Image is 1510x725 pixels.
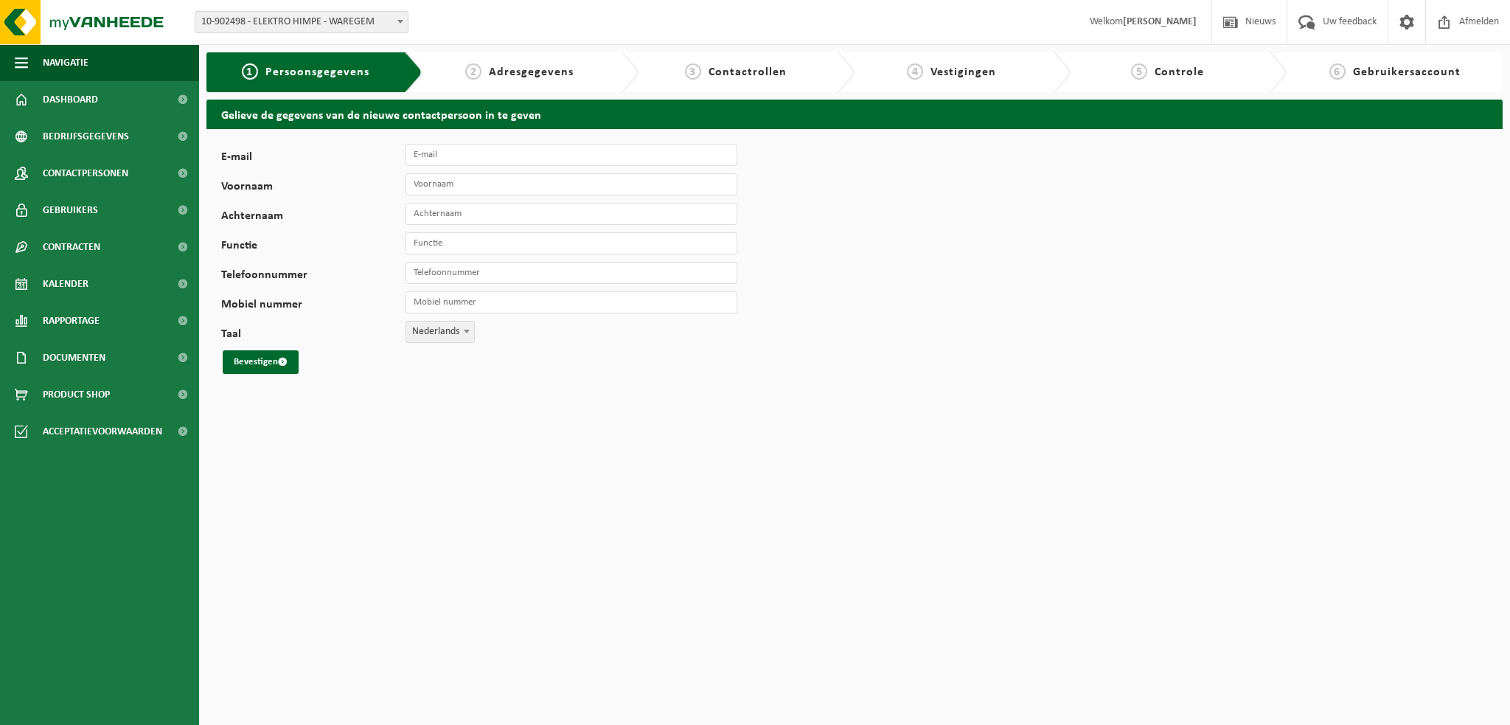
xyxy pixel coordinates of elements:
[223,350,299,374] button: Bevestigen
[685,63,701,80] span: 3
[43,155,128,192] span: Contactpersonen
[221,299,406,313] label: Mobiel nummer
[406,262,737,284] input: Telefoonnummer
[43,339,105,376] span: Documenten
[43,229,100,266] span: Contracten
[221,181,406,195] label: Voornaam
[221,210,406,225] label: Achternaam
[1329,63,1346,80] span: 6
[43,81,98,118] span: Dashboard
[465,63,481,80] span: 2
[1155,66,1204,78] span: Controle
[221,151,406,166] label: E-mail
[907,63,923,80] span: 4
[195,12,408,32] span: 10-902498 - ELEKTRO HIMPE - WAREGEM
[221,240,406,254] label: Functie
[265,66,369,78] span: Persoonsgegevens
[43,266,88,302] span: Kalender
[930,66,996,78] span: Vestigingen
[43,413,162,450] span: Acceptatievoorwaarden
[242,63,258,80] span: 1
[406,291,737,313] input: Mobiel nummer
[1123,16,1197,27] strong: [PERSON_NAME]
[221,328,406,343] label: Taal
[406,232,737,254] input: Functie
[1353,66,1461,78] span: Gebruikersaccount
[406,144,737,166] input: E-mail
[406,173,737,195] input: Voornaam
[1131,63,1147,80] span: 5
[195,11,408,33] span: 10-902498 - ELEKTRO HIMPE - WAREGEM
[221,269,406,284] label: Telefoonnummer
[406,203,737,225] input: Achternaam
[406,322,474,342] span: Nederlands
[43,376,110,413] span: Product Shop
[489,66,574,78] span: Adresgegevens
[709,66,787,78] span: Contactrollen
[206,100,1503,128] h2: Gelieve de gegevens van de nieuwe contactpersoon in te geven
[43,118,129,155] span: Bedrijfsgegevens
[43,44,88,81] span: Navigatie
[43,192,98,229] span: Gebruikers
[406,321,475,343] span: Nederlands
[43,302,100,339] span: Rapportage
